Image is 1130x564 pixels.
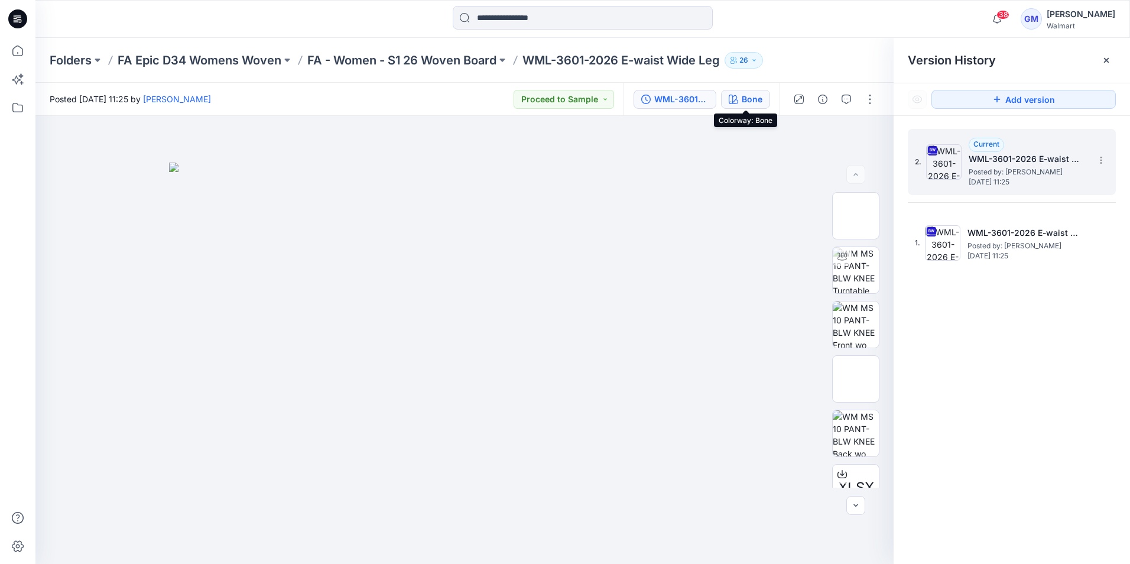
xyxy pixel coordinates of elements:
p: 26 [739,54,748,67]
a: [PERSON_NAME] [143,94,211,104]
span: Posted by: Gayan Mahawithanalage [969,166,1087,178]
span: 1. [915,238,920,248]
p: WML-3601-2026 E-waist Wide Leg [522,52,720,69]
img: WML-3601-2026 E-waist Wide Leg_Soft Silver [925,225,960,261]
button: Close [1102,56,1111,65]
h5: WML-3601-2026 E-waist Wide Leg_Full Colorway [969,152,1087,166]
span: [DATE] 11:25 [967,252,1086,260]
button: 26 [725,52,763,69]
span: Posted [DATE] 11:25 by [50,93,211,105]
span: 38 [996,10,1009,20]
button: WML-3601-2026 E-waist Wide Leg_Full Colorway [634,90,716,109]
span: Posted by: Gayan Mahawithanalage [967,240,1086,252]
a: FA Epic D34 Womens Woven [118,52,281,69]
h5: WML-3601-2026 E-waist Wide Leg_Soft Silver [967,226,1086,240]
a: FA - Women - S1 26 Woven Board [307,52,496,69]
div: WML-3601-2026 E-waist Wide Leg_Full Colorway [654,93,709,106]
img: WM MS 10 PANT-BLW KNEE Turntable with Avatar [833,247,879,293]
span: Version History [908,53,996,67]
img: WM MS 10 PANT-BLW KNEE Back wo Avatar [833,410,879,456]
button: Show Hidden Versions [908,90,927,109]
span: Current [973,140,999,148]
button: Bone [721,90,770,109]
img: eyJhbGciOiJIUzI1NiIsImtpZCI6IjAiLCJzbHQiOiJzZXMiLCJ0eXAiOiJKV1QifQ.eyJkYXRhIjp7InR5cGUiOiJzdG9yYW... [169,163,760,564]
div: Walmart [1047,21,1115,30]
img: WM MS 10 PANT-BLW KNEE Front wo Avatar [833,302,879,348]
div: GM [1021,8,1042,30]
button: Add version [931,90,1116,109]
div: [PERSON_NAME] [1047,7,1115,21]
span: [DATE] 11:25 [969,178,1087,186]
div: Bone [742,93,762,106]
button: Details [813,90,832,109]
span: XLSX [838,477,874,498]
a: Folders [50,52,92,69]
span: 2. [915,157,921,167]
img: WML-3601-2026 E-waist Wide Leg_Full Colorway [926,144,962,180]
